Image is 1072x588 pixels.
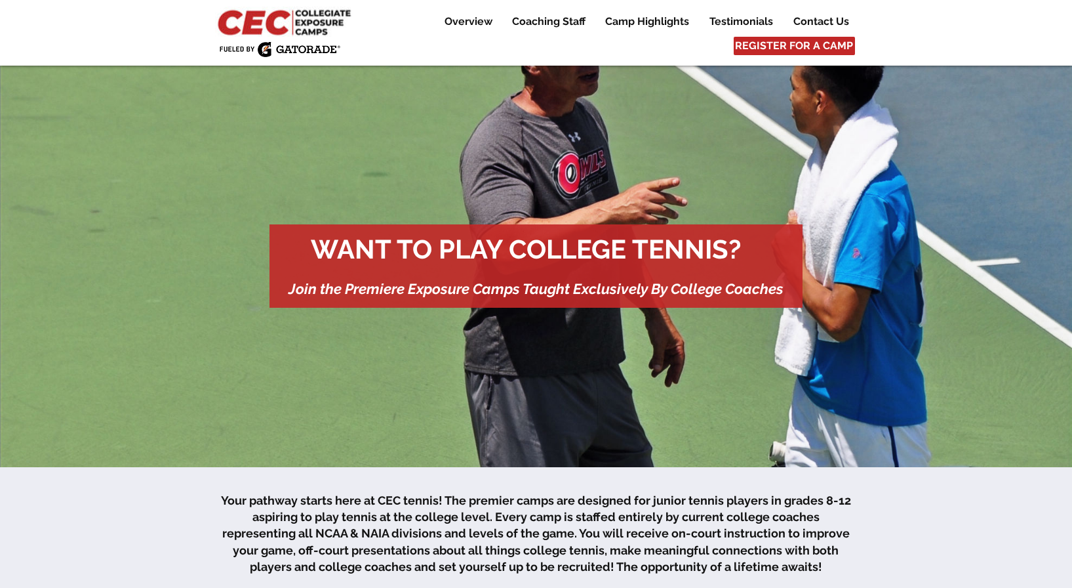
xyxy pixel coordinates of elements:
p: Camp Highlights [599,14,696,30]
p: Coaching Staff [506,14,592,30]
a: Coaching Staff [502,14,595,30]
a: REGISTER FOR A CAMP [734,37,855,55]
nav: Site [425,14,858,30]
p: Contact Us [787,14,856,30]
p: Testimonials [703,14,780,30]
span: Your pathway starts here at CEC tennis! The premier camps are designed for junior tennis players ... [221,493,851,574]
a: Contact Us [784,14,858,30]
span: Join the Premiere Exposure Camps Taught Exclusively By College Coaches [288,280,784,297]
img: Fueled by Gatorade.png [219,41,340,57]
a: Testimonials [700,14,783,30]
span: WANT TO PLAY COLLEGE TENNIS? [311,234,741,264]
a: Overview [435,14,502,30]
a: Camp Highlights [595,14,699,30]
p: Overview [438,14,499,30]
img: CEC Logo Primary_edited.jpg [215,7,357,37]
span: REGISTER FOR A CAMP [735,39,853,53]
